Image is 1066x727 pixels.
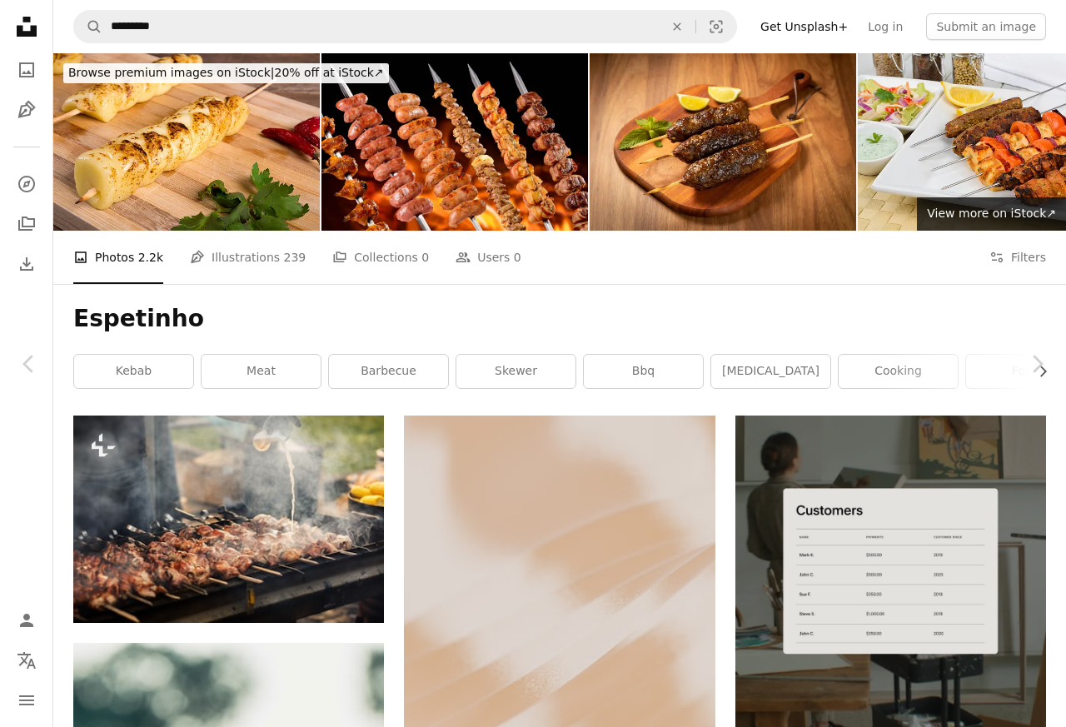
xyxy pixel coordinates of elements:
[10,207,43,241] a: Collections
[696,11,736,42] button: Visual search
[10,247,43,281] a: Download History
[74,11,102,42] button: Search Unsplash
[73,416,384,623] img: delicious bbq kebab grilling on open grill, outdoor kitchen. food festival in city. tasty food ro...
[989,231,1046,284] button: Filters
[659,11,695,42] button: Clear
[190,231,306,284] a: Illustrations 239
[404,641,715,656] a: A blurry photo of a person holding a cell phone
[711,355,830,388] a: [MEDICAL_DATA]
[917,197,1066,231] a: View more on iStock↗
[10,644,43,677] button: Language
[584,355,703,388] a: bbq
[926,13,1046,40] button: Submit an image
[456,355,575,388] a: skewer
[53,53,399,93] a: Browse premium images on iStock|20% off at iStock↗
[68,66,274,79] span: Browse premium images on iStock |
[73,304,1046,334] h1: Espetinho
[421,248,429,266] span: 0
[73,511,384,526] a: delicious bbq kebab grilling on open grill, outdoor kitchen. food festival in city. tasty food ro...
[456,231,521,284] a: Users 0
[53,53,320,231] img: Mozzarella Kebabs
[10,684,43,717] button: Menu
[735,416,1046,726] img: file-1747939376688-baf9a4a454ffimage
[284,248,306,266] span: 239
[10,604,43,637] a: Log in / Sign up
[839,355,958,388] a: cooking
[858,13,913,40] a: Log in
[10,93,43,127] a: Illustrations
[332,231,429,284] a: Collections 0
[321,53,588,231] img: Brazilian barbecue skewers. Chicken thighs, beef sausage, chicken sausage, chicken heart, chicken...
[590,53,856,231] img: Beef kafta on the wooden board. Kafta, Traditional Arabic cuisine.
[750,13,858,40] a: Get Unsplash+
[68,66,384,79] span: 20% off at iStock ↗
[329,355,448,388] a: barbecue
[927,207,1056,220] span: View more on iStock ↗
[514,248,521,266] span: 0
[73,10,737,43] form: Find visuals sitewide
[1008,284,1066,444] a: Next
[10,167,43,201] a: Explore
[10,53,43,87] a: Photos
[202,355,321,388] a: meat
[74,355,193,388] a: kebab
